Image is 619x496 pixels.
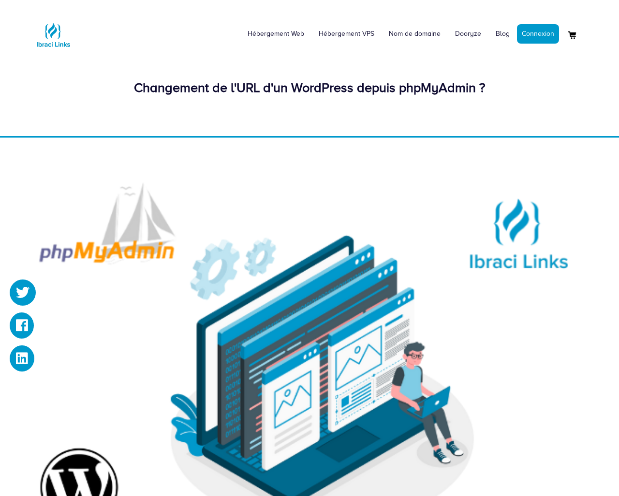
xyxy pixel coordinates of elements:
[311,19,382,48] a: Hébergement VPS
[34,15,73,54] img: Logo Ibraci Links
[488,19,517,48] a: Blog
[517,24,559,44] a: Connexion
[240,19,311,48] a: Hébergement Web
[34,78,585,97] div: Changement de l'URL d'un WordPress depuis phpMyAdmin ?
[382,19,448,48] a: Nom de domaine
[34,7,73,54] a: Logo Ibraci Links
[448,19,488,48] a: Dooryze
